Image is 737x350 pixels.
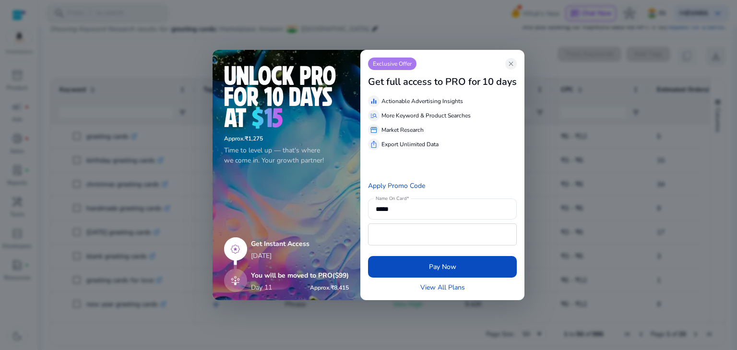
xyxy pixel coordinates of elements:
p: Time to level up — that's where we come in. Your growth partner! [224,145,349,165]
span: ios_share [370,140,378,148]
h3: 10 days [482,76,517,88]
a: Apply Promo Code [368,181,425,190]
p: Day 11 [251,282,272,292]
span: storefront [370,126,378,134]
a: View All Plans [420,282,465,292]
iframe: Secure payment input frame [373,225,511,244]
span: ($99) [333,271,349,280]
span: close [507,60,515,68]
span: manage_search [370,112,378,119]
span: Approx. [224,135,245,142]
span: Approx. [310,284,331,292]
span: equalizer [370,97,378,105]
p: Exclusive Offer [368,58,416,70]
h3: Get full access to PRO for [368,76,480,88]
p: Actionable Advertising Insights [381,97,463,105]
h6: ₹1,275 [224,135,349,142]
p: More Keyword & Product Searches [381,111,471,120]
mat-label: Name On Card [376,195,406,202]
p: Market Research [381,126,424,134]
span: Pay Now [429,262,456,272]
h5: Get Instant Access [251,240,349,248]
button: Pay Now [368,256,517,278]
p: Export Unlimited Data [381,140,439,149]
h6: ₹8,415 [310,284,349,291]
h5: You will be moved to PRO [251,272,349,280]
p: [DATE] [251,251,349,261]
